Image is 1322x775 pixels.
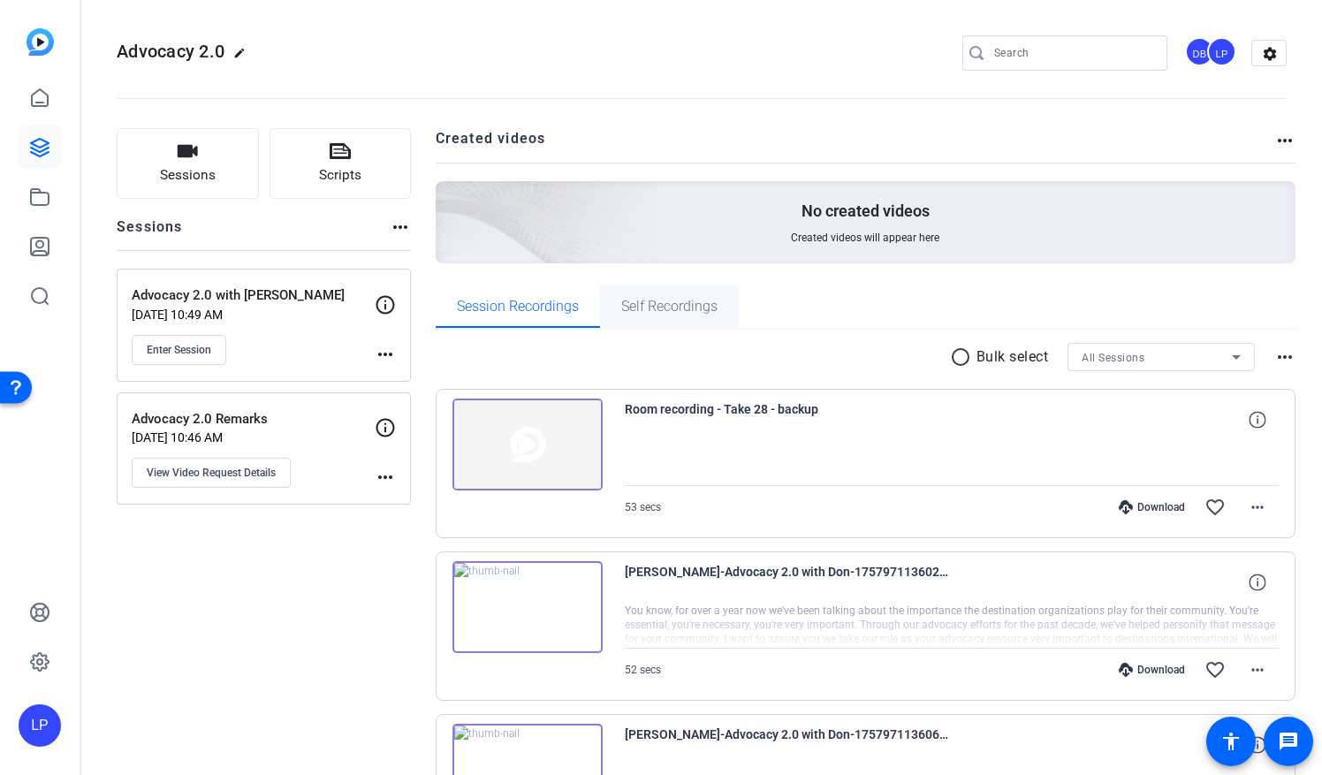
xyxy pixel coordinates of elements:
p: Advocacy 2.0 with [PERSON_NAME] [132,285,375,306]
mat-icon: settings [1252,41,1288,67]
input: Search [994,42,1153,64]
span: [PERSON_NAME]-Advocacy 2.0 with Don-1757971136065-webcam [625,724,952,766]
mat-icon: more_horiz [1247,497,1268,518]
mat-icon: accessibility [1220,731,1242,752]
img: thumb-nail [452,561,603,653]
mat-icon: more_horiz [1247,659,1268,680]
mat-icon: radio_button_unchecked [950,346,976,368]
span: [PERSON_NAME]-Advocacy 2.0 with Don-1757971136021-webcam [625,561,952,604]
button: Scripts [270,128,412,199]
div: Download [1110,500,1194,514]
span: Sessions [160,165,216,186]
mat-icon: more_horiz [1274,130,1295,151]
ngx-avatar: David Breisch [1185,37,1216,68]
h2: Created videos [436,128,1275,163]
p: No created videos [802,201,930,222]
span: Scripts [319,165,361,186]
p: Bulk select [976,346,1049,368]
img: thumb-nail [452,399,603,490]
div: Download [1110,663,1194,677]
span: Room recording - Take 28 - backup [625,399,952,441]
span: Enter Session [147,343,211,357]
span: All Sessions [1082,352,1144,364]
span: Advocacy 2.0 [117,41,224,62]
p: Advocacy 2.0 Remarks [132,409,375,429]
p: [DATE] 10:49 AM [132,308,375,322]
ngx-avatar: Lauren Pace [1207,37,1238,68]
div: LP [19,704,61,747]
h2: Sessions [117,217,183,250]
div: LP [1207,37,1236,66]
img: blue-gradient.svg [27,28,54,56]
span: View Video Request Details [147,466,276,480]
img: Creted videos background [238,6,659,390]
span: 52 secs [625,664,661,676]
button: Sessions [117,128,259,199]
mat-icon: more_horiz [1274,346,1295,368]
mat-icon: more_horiz [375,467,396,488]
span: 53 secs [625,501,661,513]
mat-icon: more_horiz [390,217,411,238]
p: [DATE] 10:46 AM [132,430,375,444]
button: View Video Request Details [132,458,291,488]
mat-icon: favorite_border [1204,497,1226,518]
div: DB [1185,37,1214,66]
mat-icon: edit [233,47,255,68]
span: Self Recordings [621,300,718,314]
span: Created videos will appear here [791,231,939,245]
mat-icon: message [1278,731,1299,752]
mat-icon: more_horiz [375,344,396,365]
span: Session Recordings [457,300,579,314]
button: Enter Session [132,335,226,365]
mat-icon: favorite_border [1204,659,1226,680]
